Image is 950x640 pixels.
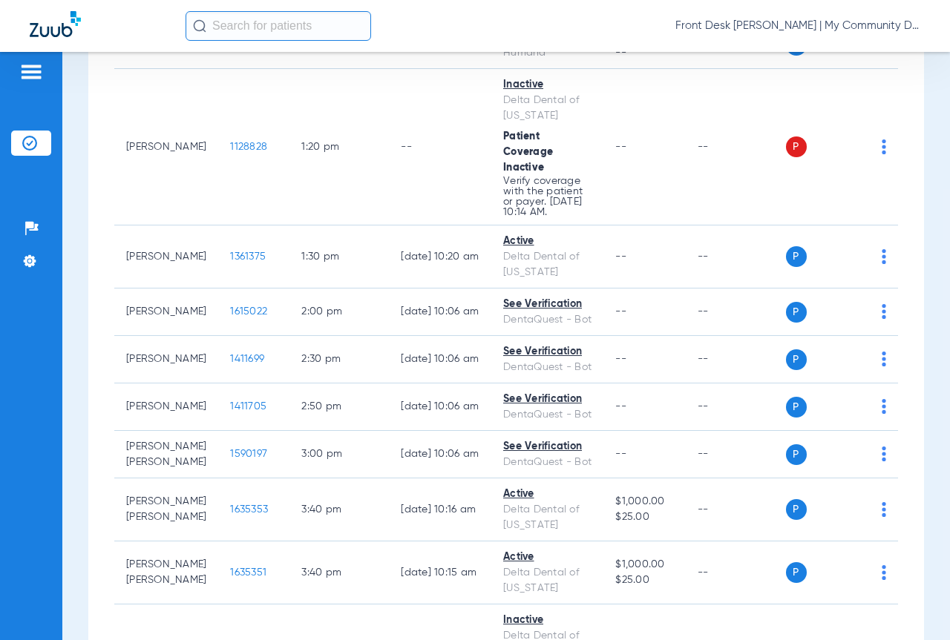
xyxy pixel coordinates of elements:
span: Patient Coverage Inactive [503,131,553,173]
td: -- [686,478,786,541]
span: $1,000.00 [615,494,673,509]
td: [PERSON_NAME] [114,288,218,336]
span: $25.00 [615,509,673,525]
div: Active [503,550,592,565]
td: [PERSON_NAME] [114,225,218,288]
div: DentaQuest - Bot [503,407,592,423]
div: Inactive [503,77,592,93]
span: P [786,397,807,418]
input: Search for patients [186,11,371,41]
img: hamburger-icon [19,63,43,81]
span: P [786,562,807,583]
div: Delta Dental of [US_STATE] [503,93,592,124]
div: See Verification [503,344,592,360]
img: group-dot-blue.svg [882,446,886,461]
td: [DATE] 10:06 AM [389,383,491,431]
td: 3:40 PM [289,541,389,604]
td: 1:20 PM [289,69,389,225]
td: [DATE] 10:06 AM [389,336,491,383]
p: Verify coverage with the patient or payer. [DATE] 10:14 AM. [503,176,592,217]
td: -- [686,288,786,336]
div: DentaQuest - Bot [503,312,592,328]
td: -- [686,541,786,604]
td: -- [686,336,786,383]
iframe: Chat Widget [876,569,950,640]
img: Search Icon [193,19,206,33]
img: group-dot-blue.svg [882,502,886,517]
td: -- [686,383,786,431]
td: [PERSON_NAME] [114,336,218,383]
img: group-dot-blue.svg [882,139,886,154]
div: Delta Dental of [US_STATE] [503,249,592,280]
img: group-dot-blue.svg [882,352,886,366]
div: See Verification [503,392,592,407]
span: P [786,136,807,157]
div: Delta Dental of [US_STATE] [503,565,592,596]
span: -- [615,251,626,262]
span: -- [615,354,626,364]
span: -- [615,306,626,317]
span: 1411699 [230,354,264,364]
span: P [786,349,807,370]
span: -- [615,45,673,61]
span: 1615022 [230,306,267,317]
td: [PERSON_NAME] [PERSON_NAME] [114,541,218,604]
td: [PERSON_NAME] [PERSON_NAME] [114,431,218,478]
span: 1128828 [230,142,267,152]
span: 1635351 [230,567,266,578]
span: 1411705 [230,401,266,412]
td: 2:30 PM [289,336,389,383]
td: [PERSON_NAME] [PERSON_NAME] [114,478,218,541]
span: Front Desk [PERSON_NAME] | My Community Dental Centers [675,19,920,33]
div: Humana [503,45,592,61]
div: Active [503,486,592,502]
img: group-dot-blue.svg [882,565,886,580]
div: See Verification [503,439,592,455]
div: Delta Dental of [US_STATE] [503,502,592,533]
div: DentaQuest - Bot [503,360,592,375]
div: Active [503,234,592,249]
td: -- [686,225,786,288]
span: -- [615,401,626,412]
td: [DATE] 10:15 AM [389,541,491,604]
div: Inactive [503,613,592,628]
div: See Verification [503,297,592,312]
td: [DATE] 10:20 AM [389,225,491,288]
span: P [786,246,807,267]
td: -- [389,69,491,225]
span: 1361375 [230,251,266,262]
td: [DATE] 10:16 AM [389,478,491,541]
span: $25.00 [615,573,673,588]
td: -- [686,69,786,225]
img: group-dot-blue.svg [882,249,886,264]
td: [PERSON_NAME] [114,383,218,431]
img: group-dot-blue.svg [882,304,886,319]
span: -- [615,449,626,459]
td: 1:30 PM [289,225,389,288]
td: 3:00 PM [289,431,389,478]
span: P [786,302,807,323]
span: $1,000.00 [615,557,673,573]
span: 1590197 [230,449,267,459]
td: [PERSON_NAME] [114,69,218,225]
td: [DATE] 10:06 AM [389,288,491,336]
span: 1635353 [230,504,268,515]
td: 3:40 PM [289,478,389,541]
td: 2:00 PM [289,288,389,336]
img: group-dot-blue.svg [882,399,886,414]
div: DentaQuest - Bot [503,455,592,470]
span: -- [615,142,626,152]
span: P [786,499,807,520]
td: [DATE] 10:06 AM [389,431,491,478]
td: -- [686,431,786,478]
img: Zuub Logo [30,11,81,37]
span: P [786,444,807,465]
td: 2:50 PM [289,383,389,431]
